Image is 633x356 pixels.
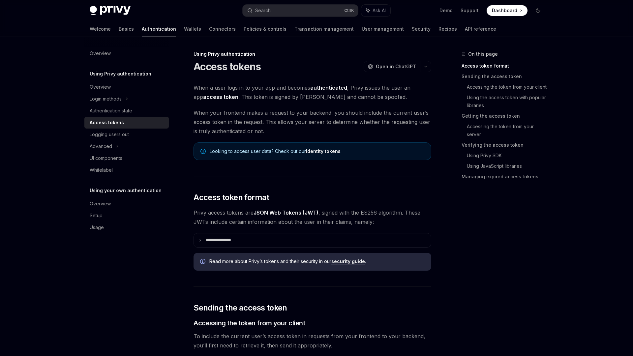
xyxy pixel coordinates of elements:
[364,61,420,72] button: Open in ChatGPT
[200,259,207,265] svg: Info
[533,5,543,16] button: Toggle dark mode
[306,148,341,154] a: Identity tokens
[84,164,169,176] a: Whitelabel
[200,149,206,154] svg: Note
[90,223,104,231] div: Usage
[84,81,169,93] a: Overview
[90,187,162,194] h5: Using your own authentication
[331,258,365,264] a: security guide
[244,21,286,37] a: Policies & controls
[90,6,131,15] img: dark logo
[462,111,549,121] a: Getting the access token
[90,107,132,115] div: Authentication state
[487,5,527,16] a: Dashboard
[468,50,498,58] span: On this page
[255,7,274,15] div: Search...
[467,92,549,111] a: Using the access token with popular libraries
[467,82,549,92] a: Accessing the token from your client
[90,119,124,127] div: Access tokens
[119,21,134,37] a: Basics
[90,154,122,162] div: UI components
[462,61,549,71] a: Access token format
[361,5,390,16] button: Ask AI
[194,83,431,102] span: When a user logs in to your app and becomes , Privy issues the user an app . This token is signed...
[194,51,431,57] div: Using Privy authentication
[310,84,347,91] strong: authenticated
[243,5,358,16] button: Search...CtrlK
[462,71,549,82] a: Sending the access token
[90,49,111,57] div: Overview
[84,152,169,164] a: UI components
[461,7,479,14] a: Support
[344,8,354,13] span: Ctrl K
[209,21,236,37] a: Connectors
[84,117,169,129] a: Access tokens
[84,105,169,117] a: Authentication state
[90,212,103,220] div: Setup
[467,161,549,171] a: Using JavaScript libraries
[90,95,122,103] div: Login methods
[84,210,169,222] a: Setup
[90,21,111,37] a: Welcome
[210,148,424,155] span: Looking to access user data? Check out our .
[194,192,269,203] span: Access token format
[462,140,549,150] a: Verifying the access token
[90,142,112,150] div: Advanced
[84,198,169,210] a: Overview
[84,47,169,59] a: Overview
[465,21,496,37] a: API reference
[294,21,354,37] a: Transaction management
[412,21,431,37] a: Security
[142,21,176,37] a: Authentication
[90,70,151,78] h5: Using Privy authentication
[90,200,111,208] div: Overview
[376,63,416,70] span: Open in ChatGPT
[439,7,453,14] a: Demo
[194,208,431,226] span: Privy access tokens are , signed with the ES256 algorithm. These JWTs include certain information...
[203,94,238,100] strong: access token
[84,222,169,233] a: Usage
[194,332,431,350] span: To include the current user’s access token in requests from your frontend to your backend, you’ll...
[462,171,549,182] a: Managing expired access tokens
[438,21,457,37] a: Recipes
[90,166,113,174] div: Whitelabel
[194,303,287,313] span: Sending the access token
[194,318,305,328] span: Accessing the token from your client
[254,209,318,216] a: JSON Web Tokens (JWT)
[492,7,517,14] span: Dashboard
[209,258,425,265] span: Read more about Privy’s tokens and their security in our .
[194,108,431,136] span: When your frontend makes a request to your backend, you should include the current user’s access ...
[194,61,261,73] h1: Access tokens
[467,121,549,140] a: Accessing the token from your server
[362,21,404,37] a: User management
[84,129,169,140] a: Logging users out
[184,21,201,37] a: Wallets
[373,7,386,14] span: Ask AI
[90,131,129,138] div: Logging users out
[90,83,111,91] div: Overview
[467,150,549,161] a: Using Privy SDK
